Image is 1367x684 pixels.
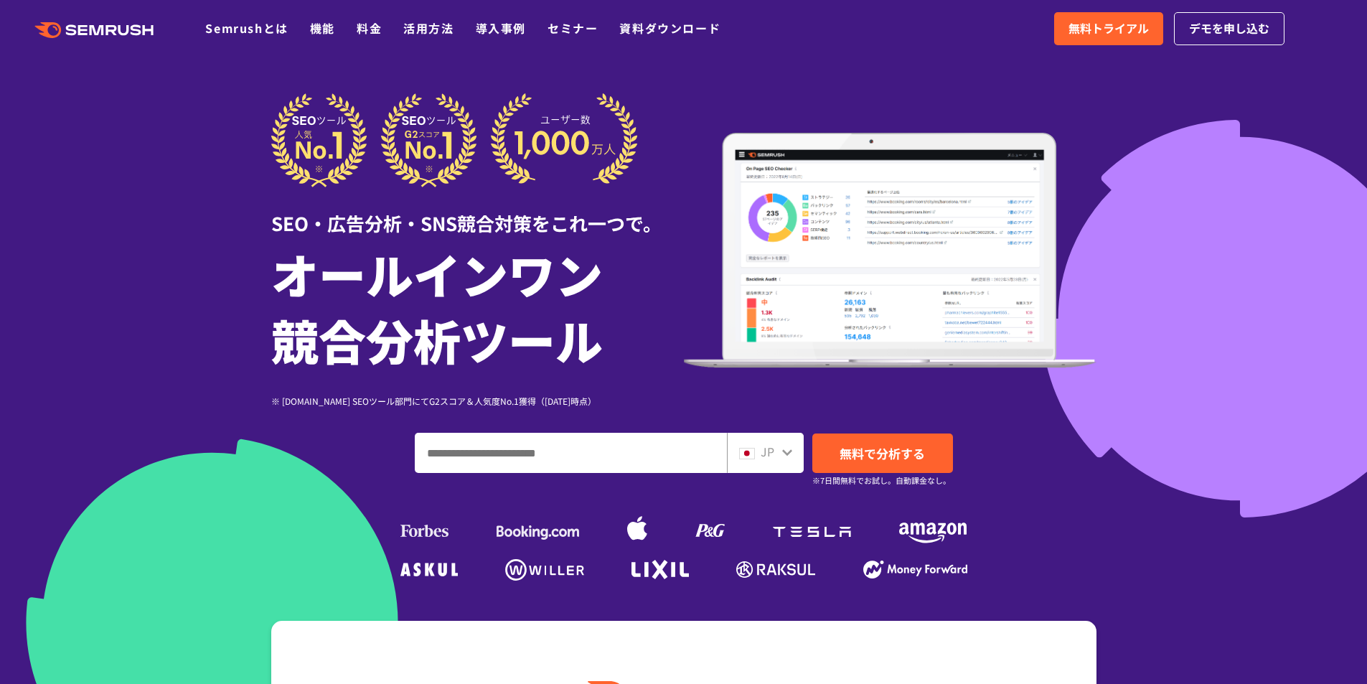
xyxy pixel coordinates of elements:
[271,394,684,408] div: ※ [DOMAIN_NAME] SEOツール部門にてG2スコア＆人気度No.1獲得（[DATE]時点）
[310,19,335,37] a: 機能
[812,434,953,473] a: 無料で分析する
[840,444,925,462] span: 無料で分析する
[271,187,684,237] div: SEO・広告分析・SNS競合対策をこれ一つで。
[1068,19,1149,38] span: 無料トライアル
[205,19,288,37] a: Semrushとは
[357,19,382,37] a: 料金
[403,19,454,37] a: 活用方法
[476,19,526,37] a: 導入事例
[619,19,720,37] a: 資料ダウンロード
[1054,12,1163,45] a: 無料トライアル
[415,434,726,472] input: ドメイン、キーワードまたはURLを入力してください
[761,443,774,460] span: JP
[1174,12,1284,45] a: デモを申し込む
[548,19,598,37] a: セミナー
[812,474,951,487] small: ※7日間無料でお試し。自動課金なし。
[1189,19,1269,38] span: デモを申し込む
[271,240,684,373] h1: オールインワン 競合分析ツール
